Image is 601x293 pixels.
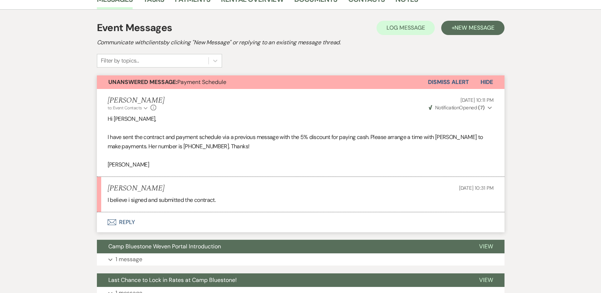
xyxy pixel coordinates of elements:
button: NotificationOpened (7) [428,104,494,111]
span: Payment Schedule [108,78,226,86]
h5: [PERSON_NAME] [108,96,164,105]
button: Last Chance to Lock in Rates at Camp Bluestone! [97,273,468,287]
span: New Message [454,24,494,31]
button: Hide [469,75,504,89]
strong: ( 7 ) [478,104,484,111]
span: [DATE] 10:31 PM [459,185,494,191]
button: to: Event Contacts [108,105,149,111]
button: Unanswered Message:Payment Schedule [97,75,428,89]
button: 1 message [97,253,504,265]
span: Log Message [386,24,425,31]
span: to: Event Contacts [108,105,142,111]
button: Reply [97,212,504,232]
p: I have sent the contract and payment schedule via a previous message with the 5% discount for pay... [108,133,494,151]
strong: Unanswered Message: [108,78,177,86]
span: Notification [435,104,459,111]
p: Hi [PERSON_NAME], [108,114,494,124]
button: Dismiss Alert [428,75,469,89]
span: Opened [429,104,485,111]
h1: Event Messages [97,20,172,35]
h2: Communicate with clients by clicking "New Message" or replying to an existing message thread. [97,38,504,47]
button: View [468,240,504,253]
span: View [479,276,493,284]
button: View [468,273,504,287]
button: Camp Bluestone Weven Portal Introduction [97,240,468,253]
button: Log Message [376,21,435,35]
div: Filter by topics... [101,56,139,65]
p: [PERSON_NAME] [108,160,494,169]
span: Last Chance to Lock in Rates at Camp Bluestone! [108,276,237,284]
span: View [479,243,493,250]
p: I believe i signed and submitted the contract. [108,195,494,205]
span: Camp Bluestone Weven Portal Introduction [108,243,221,250]
span: [DATE] 10:11 PM [460,97,494,103]
p: 1 message [115,255,142,264]
h5: [PERSON_NAME] [108,184,164,193]
span: Hide [481,78,493,86]
button: +New Message [441,21,504,35]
